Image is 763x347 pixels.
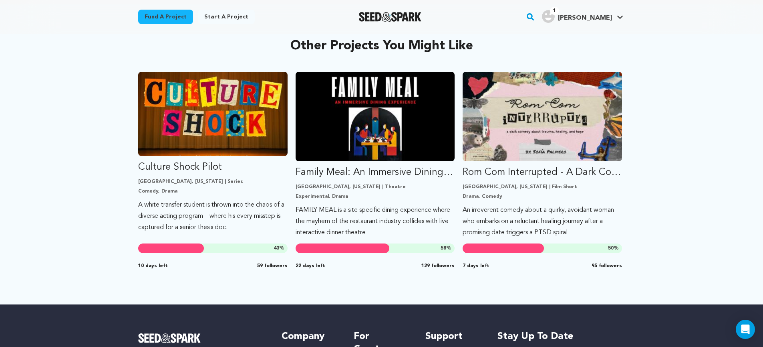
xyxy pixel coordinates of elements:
span: 43 [274,246,279,251]
a: Start a project [198,10,255,24]
p: A white transfer student is thrown into the chaos of a diverse acting program—where his every mis... [138,199,288,233]
p: Comedy, Drama [138,188,288,195]
span: [PERSON_NAME] [558,15,612,21]
a: Fund Rom Com Interrupted - A Dark Comedy about PTSD [463,72,622,238]
span: 7 days left [463,263,489,269]
div: Jay's Profile [542,10,612,23]
span: Jay's Profile [540,8,625,25]
p: Drama, Comedy [463,193,622,200]
p: [GEOGRAPHIC_DATA], [US_STATE] | Series [138,179,288,185]
div: Open Intercom Messenger [736,320,755,339]
h5: Company [282,330,337,343]
span: 95 followers [592,263,622,269]
p: [GEOGRAPHIC_DATA], [US_STATE] | Film Short [463,184,622,190]
h5: Stay up to date [497,330,625,343]
p: FAMILY MEAL is a site specific dining experience where the mayhem of the restaurant industry coll... [296,205,455,238]
span: % [441,245,451,252]
img: user.png [542,10,555,23]
p: Culture Shock Pilot [138,161,288,174]
span: % [608,245,619,252]
span: 22 days left [296,263,325,269]
a: Fund Culture Shock Pilot [138,72,288,233]
a: Fund Family Meal: An Immersive Dining Experience [296,72,455,238]
a: Seed&Spark Homepage [138,333,266,343]
p: Family Meal: An Immersive Dining Experience [296,166,455,179]
h5: Support [425,330,481,343]
span: % [274,245,284,252]
span: 10 days left [138,263,168,269]
a: Seed&Spark Homepage [359,12,422,22]
span: 129 followers [421,263,455,269]
span: 50 [608,246,614,251]
p: Experimental, Drama [296,193,455,200]
p: Rom Com Interrupted - A Dark Comedy about PTSD [463,166,622,179]
img: Seed&Spark Logo Dark Mode [359,12,422,22]
p: An irreverent comedy about a quirky, avoidant woman who embarks on a reluctant healing journey af... [463,205,622,238]
span: 1 [550,7,559,15]
span: 58 [441,246,446,251]
a: Fund a project [138,10,193,24]
img: Seed&Spark Logo [138,333,201,343]
span: 59 followers [257,263,288,269]
p: [GEOGRAPHIC_DATA], [US_STATE] | Theatre [296,184,455,190]
h2: Other projects you might like [138,37,625,56]
a: Jay's Profile [540,8,625,23]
